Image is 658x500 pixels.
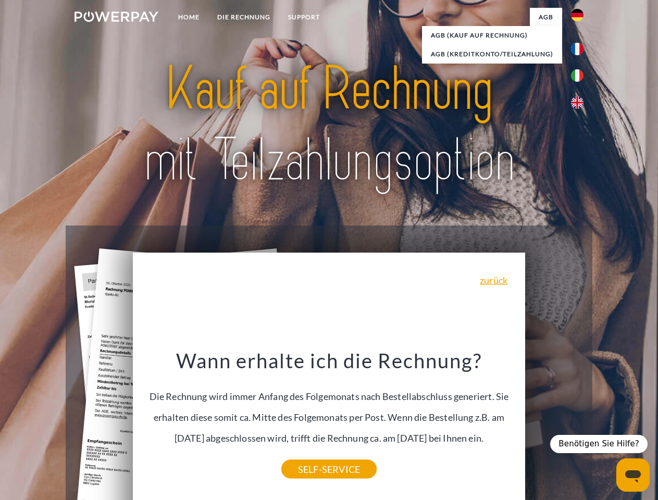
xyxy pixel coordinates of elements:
[422,45,562,64] a: AGB (Kreditkonto/Teilzahlung)
[480,276,507,285] a: zurück
[208,8,279,27] a: DIE RECHNUNG
[100,50,558,199] img: title-powerpay_de.svg
[139,348,519,469] div: Die Rechnung wird immer Anfang des Folgemonats nach Bestellabschluss generiert. Sie erhalten dies...
[75,11,158,22] img: logo-powerpay-white.svg
[422,26,562,45] a: AGB (Kauf auf Rechnung)
[139,348,519,373] h3: Wann erhalte ich die Rechnung?
[550,435,648,453] div: Benötigen Sie Hilfe?
[530,8,562,27] a: agb
[279,8,329,27] a: SUPPORT
[571,96,583,109] img: en
[571,9,583,21] img: de
[616,458,650,492] iframe: Schaltfläche zum Öffnen des Messaging-Fensters; Konversation läuft
[571,43,583,55] img: fr
[571,69,583,82] img: it
[281,460,377,479] a: SELF-SERVICE
[169,8,208,27] a: Home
